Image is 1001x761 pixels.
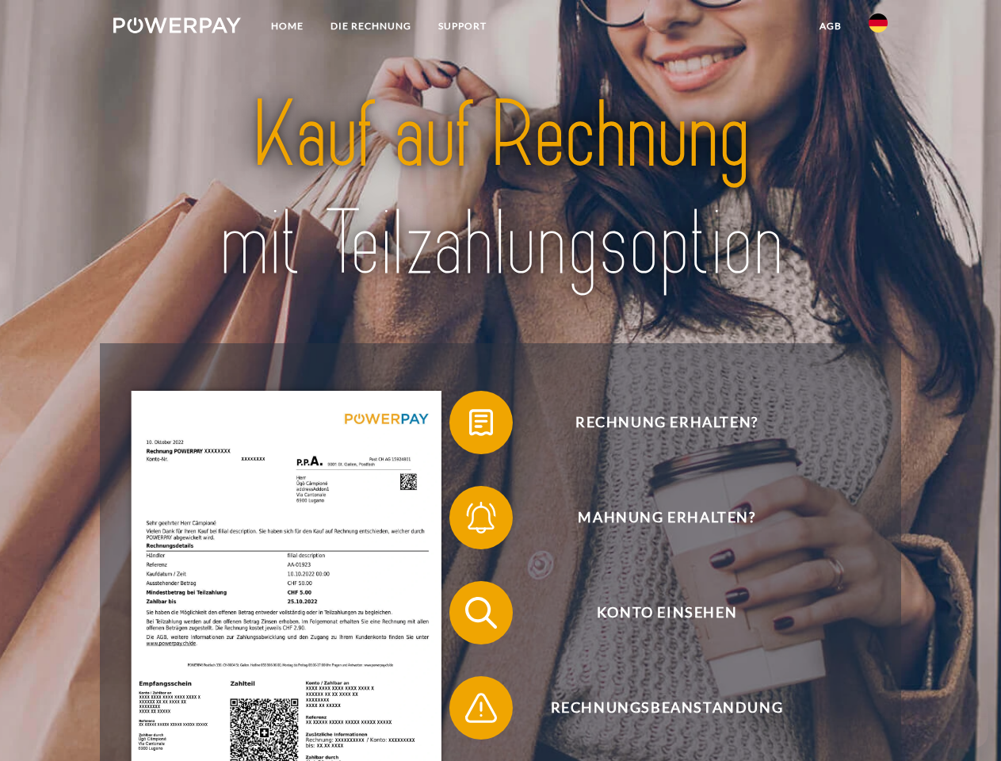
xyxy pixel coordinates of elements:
img: title-powerpay_de.svg [151,76,850,304]
button: Rechnungsbeanstandung [449,676,862,740]
img: logo-powerpay-white.svg [113,17,241,33]
button: Konto einsehen [449,581,862,644]
img: de [869,13,888,33]
span: Konto einsehen [472,581,861,644]
img: qb_search.svg [461,593,501,633]
span: Rechnung erhalten? [472,391,861,454]
a: Home [258,12,317,40]
img: qb_warning.svg [461,688,501,728]
span: Rechnungsbeanstandung [472,676,861,740]
img: qb_bill.svg [461,403,501,442]
a: agb [806,12,855,40]
iframe: Button to launch messaging window [938,698,988,748]
button: Mahnung erhalten? [449,486,862,549]
a: DIE RECHNUNG [317,12,425,40]
span: Mahnung erhalten? [472,486,861,549]
img: qb_bell.svg [461,498,501,537]
button: Rechnung erhalten? [449,391,862,454]
a: SUPPORT [425,12,500,40]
